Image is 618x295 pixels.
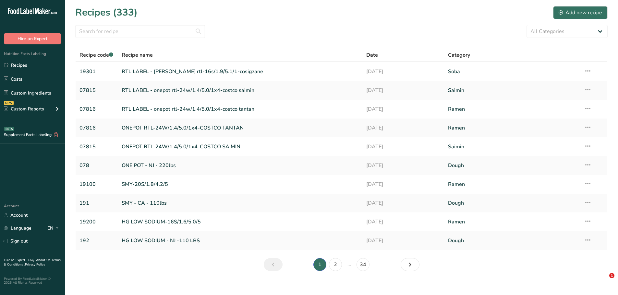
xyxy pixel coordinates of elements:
div: NEW [4,101,14,105]
a: 07816 [79,121,114,135]
a: ONEPOT RTL-24W/1.4/5.0/1x4-COSTCO TANTAN [122,121,359,135]
button: Hire an Expert [4,33,61,44]
a: [DATE] [366,159,440,172]
a: [DATE] [366,121,440,135]
span: Date [366,51,378,59]
a: RTL LABEL - [PERSON_NAME] rtl-16s/1.9/5.1/1-cosigzane [122,65,359,78]
a: 07816 [79,102,114,116]
a: Page 2. [329,258,342,271]
a: [DATE] [366,102,440,116]
a: 192 [79,234,114,247]
a: Hire an Expert . [4,258,27,262]
div: Add new recipe [559,9,602,17]
a: Next page [401,258,419,271]
a: [DATE] [366,234,440,247]
a: 19301 [79,65,114,78]
iframe: Intercom live chat [596,273,612,289]
a: FAQ . [28,258,36,262]
input: Search for recipe [75,25,205,38]
a: 078 [79,159,114,172]
a: Previous page [264,258,283,271]
a: Ramen [448,215,576,229]
a: SMY-20S/1.8/4.2/5 [122,177,359,191]
button: Add new recipe [553,6,608,19]
a: Saimin [448,140,576,153]
a: 19100 [79,177,114,191]
a: [DATE] [366,177,440,191]
a: SMY - CA - 110lbs [122,196,359,210]
div: Powered By FoodLabelMaker © 2025 All Rights Reserved [4,277,61,285]
a: ONE POT - NJ - 220lbs [122,159,359,172]
a: 191 [79,196,114,210]
a: About Us . [36,258,52,262]
a: [DATE] [366,215,440,229]
a: Dough [448,196,576,210]
a: Privacy Policy [25,262,45,267]
a: [DATE] [366,196,440,210]
a: RTL LABEL - onepot rtl-24w/1.4/5.0/1x4-costco saimin [122,84,359,97]
a: Page 34. [357,258,370,271]
a: Dough [448,234,576,247]
span: Category [448,51,470,59]
a: ONEPOT RTL-24W/1.4/5.0/1x4-COSTCO SAIMIN [122,140,359,153]
a: HG LOW SODIUM - NJ -110 LBS [122,234,359,247]
h1: Recipes (333) [75,5,138,20]
a: Ramen [448,177,576,191]
a: [DATE] [366,65,440,78]
a: Ramen [448,121,576,135]
a: Language [4,222,31,234]
a: 19200 [79,215,114,229]
a: Ramen [448,102,576,116]
a: [DATE] [366,140,440,153]
a: Soba [448,65,576,78]
a: RTL LABEL - onepot rtl-24w/1.4/5.0/1x4-costco tantan [122,102,359,116]
a: Dough [448,159,576,172]
a: 07815 [79,84,114,97]
a: 07815 [79,140,114,153]
span: Recipe code [79,51,113,59]
div: BETA [4,127,14,131]
a: Saimin [448,84,576,97]
a: HG LOW SODIUM-16S/1.6/5.0/5 [122,215,359,229]
span: Recipe name [122,51,153,59]
div: EN [47,224,61,232]
div: Custom Reports [4,106,44,112]
span: 1 [609,273,614,278]
a: Terms & Conditions . [4,258,61,267]
a: [DATE] [366,84,440,97]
